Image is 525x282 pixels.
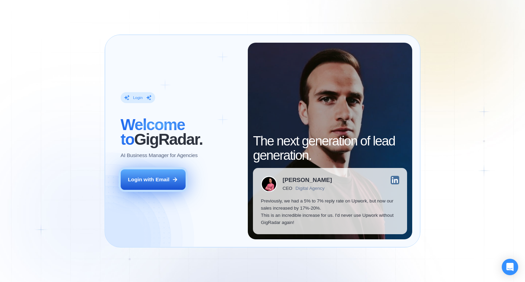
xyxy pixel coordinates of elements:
[296,186,325,191] div: Digital Agency
[121,152,198,159] p: AI Business Manager for Agencies
[133,95,143,100] div: Login
[283,186,292,191] div: CEO
[128,176,170,183] div: Login with Email
[121,117,240,146] h2: ‍ GigRadar.
[502,259,518,275] div: Open Intercom Messenger
[261,197,399,226] p: Previously, we had a 5% to 7% reply rate on Upwork, but now our sales increased by 17%-20%. This ...
[253,134,407,163] h2: The next generation of lead generation.
[121,116,185,148] span: Welcome to
[283,177,332,183] div: [PERSON_NAME]
[121,169,186,190] button: Login with Email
